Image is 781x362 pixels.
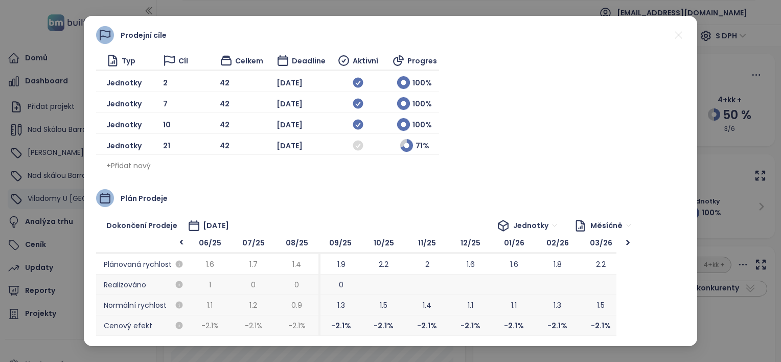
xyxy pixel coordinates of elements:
[407,55,437,66] span: Progres
[277,98,303,109] span: [DATE]
[96,295,188,315] span: Normální rychlost
[318,234,362,254] span: 09/25
[405,315,449,336] span: -2.1 %
[579,234,623,254] span: 03/26
[379,259,388,270] span: 2.2
[590,218,632,233] span: Měsíčně
[175,237,188,249] div: <
[106,160,151,171] span: + Přidat nový
[275,234,318,254] span: 08/25
[449,315,492,336] span: -2.1 %
[220,140,229,151] span: 42
[554,300,561,311] span: 1.3
[412,119,432,130] span: 100 %
[220,98,229,109] span: 42
[207,300,213,311] span: 1.1
[188,234,232,254] span: 06/25
[235,55,263,66] span: Celkem
[106,220,177,231] span: Dokončení prodeje
[492,315,536,336] span: -2.1 %
[163,119,171,130] span: 10
[96,275,188,295] span: Realizováno
[449,234,492,254] span: 12/25
[597,300,605,311] span: 1.5
[412,98,432,109] span: 100 %
[337,300,345,311] span: 1.3
[292,259,301,270] span: 1.4
[380,300,387,311] span: 1.5
[511,300,517,311] span: 1.1
[220,119,229,130] span: 42
[513,218,558,233] span: Jednotky
[188,315,232,336] span: -2.1 %
[405,234,449,254] span: 11/25
[96,315,188,336] span: Cenový efekt
[362,315,405,336] span: -2.1 %
[510,259,518,270] span: 1.6
[416,140,429,151] span: 71 %
[121,193,168,204] span: Plán prodeje
[96,254,188,275] span: Plánovaná rychlost
[362,234,405,254] span: 10/25
[106,140,142,151] span: Jednotky
[294,279,299,290] span: 0
[251,279,256,290] span: 0
[554,259,562,270] span: 1.8
[596,259,606,270] span: 2.2
[412,77,432,88] span: 100 %
[425,259,429,270] span: 2
[206,259,214,270] span: 1.6
[579,315,623,336] span: -2.1 %
[492,234,536,254] span: 01/26
[249,300,257,311] span: 1.2
[536,315,579,336] span: -2.1 %
[232,315,275,336] span: -2.1 %
[203,220,229,231] span: [DATE]
[163,77,168,88] span: 2
[467,259,475,270] span: 1.6
[106,77,142,88] span: Jednotky
[232,234,275,254] span: 07/25
[209,279,211,290] span: 1
[337,259,346,270] span: 1.9
[275,315,318,336] span: -2.1 %
[292,55,326,66] span: Deadline
[468,300,473,311] span: 1.1
[318,315,362,336] span: -2.1 %
[291,300,302,311] span: 0.9
[163,98,168,109] span: 7
[163,140,170,151] span: 21
[122,55,135,66] span: Typ
[353,55,378,66] span: Aktivní
[622,238,634,248] div: >
[121,30,167,41] span: Prodejní cíle
[220,77,229,88] span: 42
[536,234,579,254] span: 02/26
[423,300,431,311] span: 1.4
[339,279,343,290] span: 0
[277,140,303,151] span: [DATE]
[277,119,303,130] span: [DATE]
[277,77,303,88] span: [DATE]
[106,98,142,109] span: Jednotky
[178,55,188,66] span: Cíl
[106,119,142,130] span: Jednotky
[249,259,258,270] span: 1.7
